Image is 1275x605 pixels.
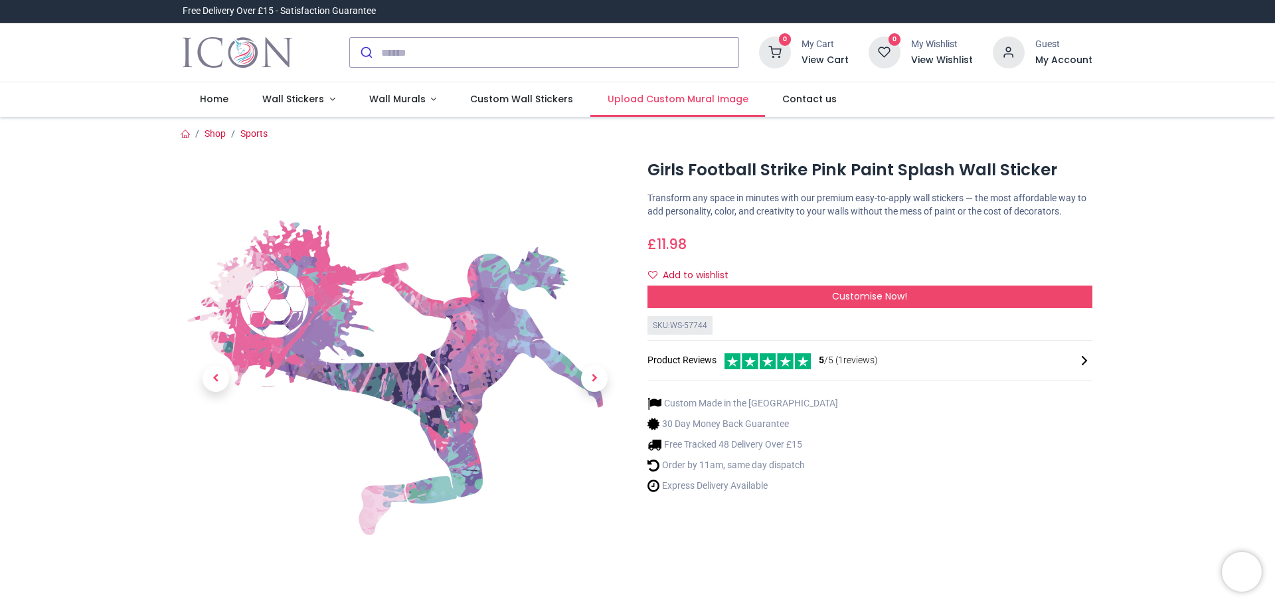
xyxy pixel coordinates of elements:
[759,46,791,57] a: 0
[802,54,849,67] a: View Cart
[183,34,292,71] a: Logo of Icon Wall Stickers
[647,438,838,452] li: Free Tracked 48 Delivery Over £15
[782,92,837,106] span: Contact us
[647,192,1092,218] p: Transform any space in minutes with our premium easy-to-apply wall stickers — the most affordable...
[657,234,687,254] span: 11.98
[647,479,838,493] li: Express Delivery Available
[819,354,878,367] span: /5 ( 1 reviews)
[832,290,907,303] span: Customise Now!
[647,234,687,254] span: £
[889,33,901,46] sup: 0
[183,156,628,601] img: WS-57744-03
[647,159,1092,181] h1: Girls Football Strike Pink Paint Splash Wall Sticker
[240,128,268,139] a: Sports
[647,458,838,472] li: Order by 11am, same day dispatch
[470,92,573,106] span: Custom Wall Stickers
[1222,552,1262,592] iframe: Brevo live chat
[581,365,608,392] span: Next
[648,270,657,280] i: Add to wishlist
[869,46,900,57] a: 0
[647,264,740,287] button: Add to wishlistAdd to wishlist
[205,128,226,139] a: Shop
[369,92,426,106] span: Wall Murals
[608,92,748,106] span: Upload Custom Mural Image
[647,316,713,335] div: SKU: WS-57744
[911,54,973,67] a: View Wishlist
[911,38,973,51] div: My Wishlist
[779,33,792,46] sup: 0
[183,34,292,71] img: Icon Wall Stickers
[1035,54,1092,67] a: My Account
[203,365,229,392] span: Previous
[819,355,824,365] span: 5
[183,5,376,18] div: Free Delivery Over £15 - Satisfaction Guarantee
[352,82,454,117] a: Wall Murals
[262,92,324,106] span: Wall Stickers
[245,82,352,117] a: Wall Stickers
[561,223,628,535] a: Next
[813,5,1092,18] iframe: Customer reviews powered by Trustpilot
[647,396,838,410] li: Custom Made in the [GEOGRAPHIC_DATA]
[350,38,381,67] button: Submit
[200,92,228,106] span: Home
[647,351,1092,369] div: Product Reviews
[802,38,849,51] div: My Cart
[1035,38,1092,51] div: Guest
[647,417,838,431] li: 30 Day Money Back Guarantee
[183,223,249,535] a: Previous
